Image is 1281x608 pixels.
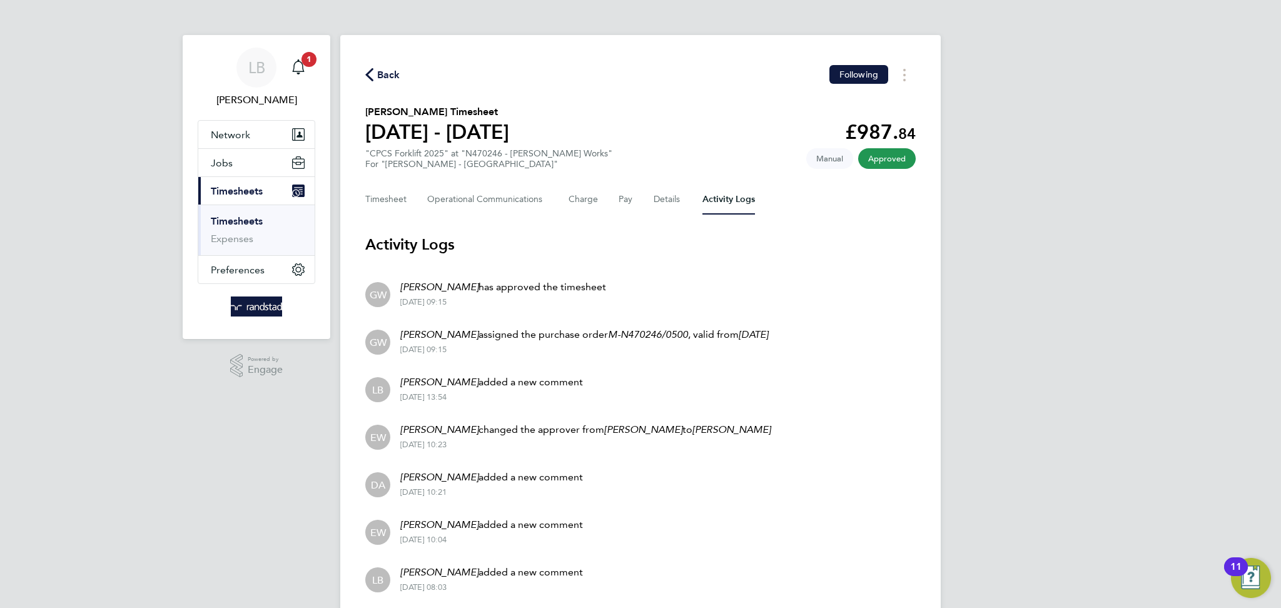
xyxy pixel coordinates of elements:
[198,205,315,255] div: Timesheets
[183,35,330,339] nav: Main navigation
[198,256,315,283] button: Preferences
[365,425,390,450] div: Emma Wells
[365,104,509,119] h2: [PERSON_NAME] Timesheet
[400,470,583,485] p: added a new comment
[400,565,583,580] p: added a new comment
[400,376,478,388] em: [PERSON_NAME]
[1231,558,1271,598] button: Open Resource Center, 11 new notifications
[211,129,250,141] span: Network
[702,185,755,215] button: Activity Logs
[400,440,771,450] div: [DATE] 10:23
[365,148,612,170] div: "CPCS Forklift 2025" at "N470246 - [PERSON_NAME] Works"
[301,52,316,67] span: 1
[400,280,606,295] p: has approved the timesheet
[198,177,315,205] button: Timesheets
[400,375,583,390] p: added a new comment
[365,472,390,497] div: David Allcock
[898,124,916,143] span: 84
[400,582,583,592] div: [DATE] 08:03
[400,392,583,402] div: [DATE] 13:54
[400,535,583,545] div: [DATE] 10:04
[198,48,315,108] a: LB[PERSON_NAME]
[198,121,315,148] button: Network
[400,345,768,355] div: [DATE] 09:15
[845,120,916,144] app-decimal: £987.
[619,185,634,215] button: Pay
[400,327,768,342] p: assigned the purchase order , valid from
[400,566,478,578] em: [PERSON_NAME]
[370,335,387,349] span: GW
[365,185,407,215] button: Timesheet
[400,487,583,497] div: [DATE] 10:21
[365,520,390,545] div: Emma Wells
[400,517,583,532] p: added a new comment
[211,185,263,197] span: Timesheets
[400,422,771,437] p: changed the approver from to
[1230,567,1242,583] div: 11
[198,93,315,108] span: Louis Barnfield
[839,69,878,80] span: Following
[427,185,549,215] button: Operational Communications
[211,215,263,227] a: Timesheets
[400,328,478,340] em: [PERSON_NAME]
[372,383,383,397] span: LB
[377,68,400,83] span: Back
[365,119,509,144] h1: [DATE] - [DATE]
[248,354,283,365] span: Powered by
[248,59,265,76] span: LB
[829,65,888,84] button: Following
[286,48,311,88] a: 1
[400,471,478,483] em: [PERSON_NAME]
[608,328,688,340] em: M-N470246/0500
[569,185,599,215] button: Charge
[198,296,315,317] a: Go to home page
[692,423,771,435] em: [PERSON_NAME]
[198,149,315,176] button: Jobs
[372,573,383,587] span: LB
[365,282,390,307] div: Gregg Watson
[365,159,612,170] div: For "[PERSON_NAME] - [GEOGRAPHIC_DATA]"
[230,354,283,378] a: Powered byEngage
[400,281,478,293] em: [PERSON_NAME]
[365,330,390,355] div: Gregg Watson
[806,148,853,169] span: This timesheet was manually created.
[248,365,283,375] span: Engage
[371,478,385,492] span: DA
[739,328,768,340] em: [DATE]
[365,235,916,255] h3: Activity Logs
[400,297,606,307] div: [DATE] 09:15
[370,288,387,301] span: GW
[365,377,390,402] div: Louis Barnfield
[365,567,390,592] div: Louis Barnfield
[211,157,233,169] span: Jobs
[893,65,916,84] button: Timesheets Menu
[211,233,253,245] a: Expenses
[211,264,265,276] span: Preferences
[370,430,386,444] span: EW
[231,296,283,317] img: randstad-logo-retina.png
[400,423,478,435] em: [PERSON_NAME]
[365,67,400,83] button: Back
[604,423,682,435] em: [PERSON_NAME]
[654,185,682,215] button: Details
[370,525,386,539] span: EW
[858,148,916,169] span: This timesheet has been approved.
[400,519,478,530] em: [PERSON_NAME]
